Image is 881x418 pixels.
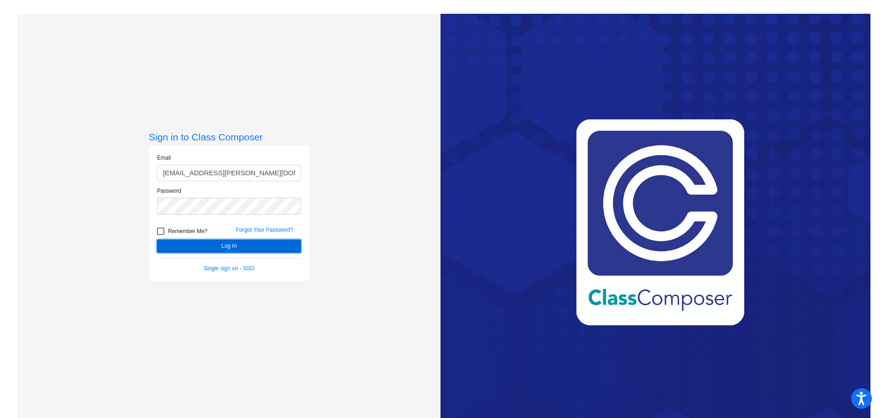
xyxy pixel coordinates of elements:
[236,227,293,233] a: Forgot Your Password?
[157,187,181,195] label: Password
[168,226,207,237] span: Remember Me?
[157,154,171,162] label: Email
[149,131,309,143] h3: Sign in to Class Composer
[157,240,301,253] button: Log In
[204,265,255,272] a: Single sign on - SSO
